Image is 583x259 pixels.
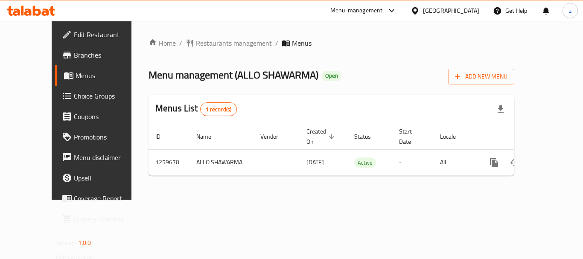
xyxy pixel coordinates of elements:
[149,38,514,48] nav: breadcrumb
[306,157,324,168] span: [DATE]
[56,237,77,248] span: Version:
[55,168,149,188] a: Upsell
[201,105,237,113] span: 1 record(s)
[504,152,525,173] button: Change Status
[200,102,237,116] div: Total records count
[186,38,272,48] a: Restaurants management
[76,70,142,81] span: Menus
[392,149,433,175] td: -
[149,38,176,48] a: Home
[55,45,149,65] a: Branches
[490,99,511,119] div: Export file
[78,237,91,248] span: 1.0.0
[189,149,254,175] td: ALLO SHAWARMA
[440,131,467,142] span: Locale
[275,38,278,48] li: /
[55,147,149,168] a: Menu disclaimer
[354,158,376,168] span: Active
[74,50,142,60] span: Branches
[74,29,142,40] span: Edit Restaurant
[292,38,312,48] span: Menus
[433,149,477,175] td: All
[74,152,142,163] span: Menu disclaimer
[149,124,573,176] table: enhanced table
[399,126,423,147] span: Start Date
[55,209,149,229] a: Grocery Checklist
[448,69,514,84] button: Add New Menu
[179,38,182,48] li: /
[74,193,142,204] span: Coverage Report
[155,131,172,142] span: ID
[149,149,189,175] td: 1259670
[55,106,149,127] a: Coupons
[322,71,341,81] div: Open
[306,126,337,147] span: Created On
[74,214,142,224] span: Grocery Checklist
[354,131,382,142] span: Status
[354,157,376,168] div: Active
[74,111,142,122] span: Coupons
[484,152,504,173] button: more
[477,124,573,150] th: Actions
[455,71,507,82] span: Add New Menu
[423,6,479,15] div: [GEOGRAPHIC_DATA]
[196,38,272,48] span: Restaurants management
[260,131,289,142] span: Vendor
[74,173,142,183] span: Upsell
[74,132,142,142] span: Promotions
[55,127,149,147] a: Promotions
[149,65,318,84] span: Menu management ( ALLO SHAWARMA )
[322,72,341,79] span: Open
[55,86,149,106] a: Choice Groups
[330,6,383,16] div: Menu-management
[74,91,142,101] span: Choice Groups
[55,24,149,45] a: Edit Restaurant
[55,188,149,209] a: Coverage Report
[55,65,149,86] a: Menus
[196,131,222,142] span: Name
[569,6,571,15] span: z
[155,102,237,116] h2: Menus List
